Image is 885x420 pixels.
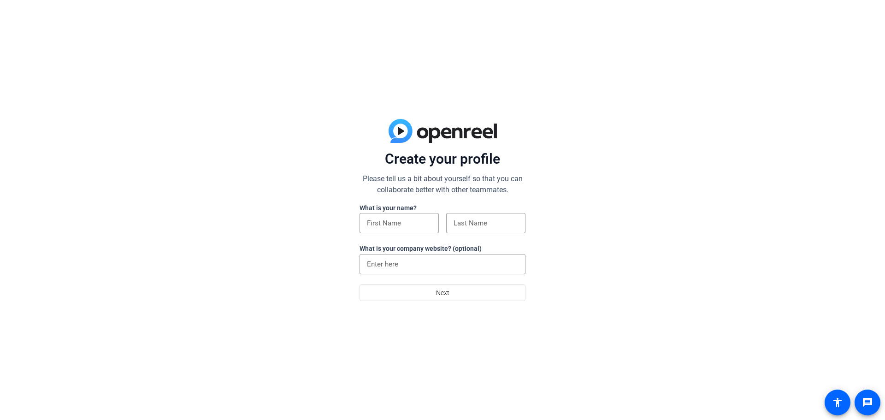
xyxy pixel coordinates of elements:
p: Please tell us a bit about yourself so that you can collaborate better with other teammates. [360,173,525,195]
span: Next [436,284,449,302]
label: What is your company website? (optional) [360,245,482,252]
img: blue-gradient.svg [389,119,497,143]
p: Create your profile [360,150,525,168]
mat-icon: message [862,397,873,408]
input: First Name [367,218,431,229]
mat-icon: accessibility [832,397,843,408]
label: What is your name? [360,204,417,212]
button: Next [360,284,525,301]
input: Last Name [454,218,518,229]
input: Enter here [367,259,518,270]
